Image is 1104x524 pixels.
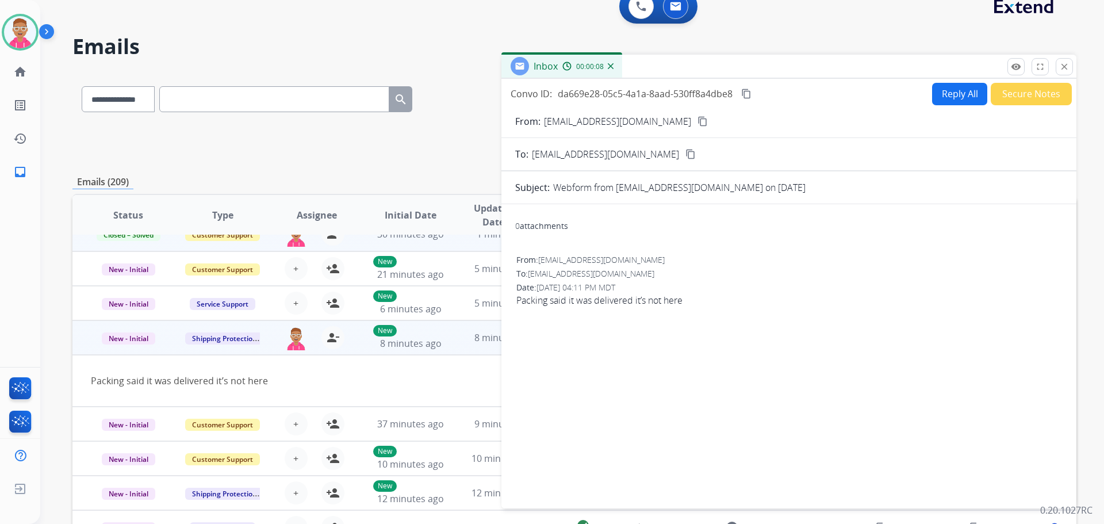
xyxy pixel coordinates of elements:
span: + [293,486,298,500]
span: + [293,262,298,276]
span: Service Support [190,298,255,310]
span: 9 minutes ago [474,418,536,430]
span: New - Initial [102,453,155,465]
span: 37 minutes ago [377,418,444,430]
mat-icon: content_copy [741,89,752,99]
p: New [373,256,397,267]
span: + [293,452,298,465]
mat-icon: close [1059,62,1069,72]
p: New [373,480,397,492]
mat-icon: home [13,65,27,79]
mat-icon: content_copy [685,149,696,159]
span: 12 minutes ago [377,492,444,505]
button: Secure Notes [991,83,1072,105]
mat-icon: person_add [326,296,340,310]
mat-icon: list_alt [13,98,27,112]
button: + [285,447,308,470]
span: New - Initial [102,419,155,431]
span: Customer Support [185,419,260,431]
mat-icon: remove_red_eye [1011,62,1021,72]
span: 8 minutes ago [474,331,536,344]
div: attachments [515,220,568,232]
mat-icon: person_add [326,262,340,276]
span: New - Initial [102,332,155,345]
mat-icon: fullscreen [1035,62,1045,72]
p: New [373,290,397,302]
p: Convo ID: [511,87,552,101]
span: Customer Support [185,263,260,276]
span: 21 minutes ago [377,268,444,281]
button: + [285,292,308,315]
span: + [293,296,298,310]
p: Subject: [515,181,550,194]
span: Shipping Protection [185,332,264,345]
span: Packing said it was delivered it’s not here [516,293,1061,307]
div: To: [516,268,1061,280]
button: + [285,481,308,504]
span: [EMAIL_ADDRESS][DOMAIN_NAME] [532,147,679,161]
p: New [373,325,397,336]
span: Initial Date [385,208,436,222]
span: + [293,417,298,431]
span: 6 minutes ago [380,303,442,315]
p: To: [515,147,528,161]
span: 0 [515,220,520,231]
img: avatar [4,16,36,48]
span: New - Initial [102,263,155,276]
mat-icon: inbox [13,165,27,179]
span: da669e28-05c5-4a1a-8aad-530ff8a4dbe8 [558,87,733,100]
span: [EMAIL_ADDRESS][DOMAIN_NAME] [538,254,665,265]
p: From: [515,114,540,128]
mat-icon: person_add [326,486,340,500]
span: 5 minutes ago [474,262,536,275]
span: 10 minutes ago [471,452,538,465]
p: Emails (209) [72,175,133,189]
mat-icon: search [394,93,408,106]
span: New - Initial [102,298,155,310]
p: [EMAIL_ADDRESS][DOMAIN_NAME] [544,114,691,128]
mat-icon: content_copy [697,116,708,127]
span: Shipping Protection [185,488,264,500]
span: New - Initial [102,488,155,500]
span: Customer Support [185,453,260,465]
span: 8 minutes ago [380,337,442,350]
p: New [373,446,397,457]
div: From: [516,254,1061,266]
span: 5 minutes ago [474,297,536,309]
span: Type [212,208,233,222]
img: agent-avatar [285,326,308,350]
span: 12 minutes ago [471,487,538,499]
button: + [285,412,308,435]
span: [EMAIL_ADDRESS][DOMAIN_NAME] [528,268,654,279]
span: 00:00:08 [576,62,604,71]
h2: Emails [72,35,1076,58]
button: + [285,257,308,280]
button: Reply All [932,83,987,105]
p: 0.20.1027RC [1040,503,1092,517]
span: 10 minutes ago [377,458,444,471]
span: Status [113,208,143,222]
mat-icon: person_add [326,417,340,431]
span: Assignee [297,208,337,222]
span: [DATE] 04:11 PM MDT [536,282,615,293]
span: Updated Date [467,201,520,229]
p: Webform from [EMAIL_ADDRESS][DOMAIN_NAME] on [DATE] [553,181,806,194]
mat-icon: person_add [326,452,340,465]
div: Date: [516,282,1061,293]
div: Packing said it was delivered it’s not here [91,374,870,388]
mat-icon: history [13,132,27,146]
span: Inbox [534,60,558,72]
mat-icon: person_remove [326,331,340,345]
